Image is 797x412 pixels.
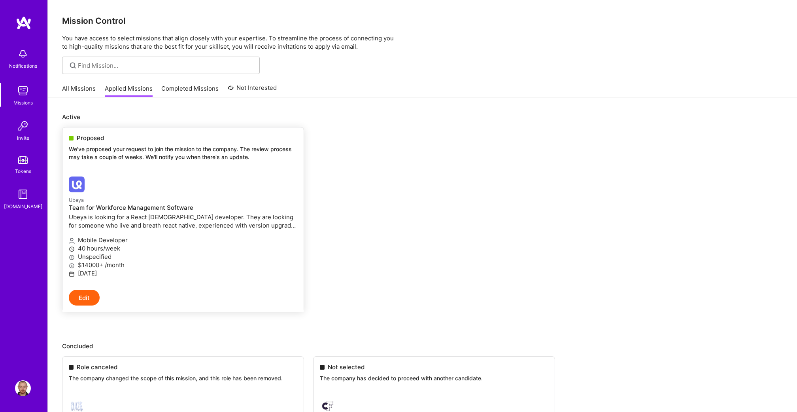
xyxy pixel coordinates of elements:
p: Unspecified [69,253,297,261]
img: bell [15,46,31,62]
a: User Avatar [13,380,33,396]
p: $14000+ /month [69,261,297,269]
img: tokens [18,156,28,164]
img: teamwork [15,83,31,99]
p: Concluded [62,342,783,350]
a: Ubeya company logoUbeyaTeam for Workforce Management SoftwareUbeya is looking for a React [DEMOGR... [62,170,304,290]
div: Invite [17,134,29,142]
i: icon Calendar [69,271,75,277]
img: Invite [15,118,31,134]
input: Find Mission... [78,61,254,70]
h3: Mission Control [62,16,783,26]
img: User Avatar [15,380,31,396]
i: icon MoneyGray [69,263,75,269]
div: Missions [13,99,33,107]
p: You have access to select missions that align closely with your expertise. To streamline the proc... [62,34,783,51]
p: 40 hours/week [69,244,297,253]
i: icon Clock [69,246,75,252]
i: icon Applicant [69,238,75,244]
small: Ubeya [69,197,84,203]
a: All Missions [62,84,96,97]
button: Edit [69,290,100,306]
img: guide book [15,186,31,202]
div: Notifications [9,62,37,70]
a: Applied Missions [105,84,153,97]
p: Active [62,113,783,121]
span: Proposed [77,134,104,142]
h4: Team for Workforce Management Software [69,204,297,211]
img: Ubeya company logo [69,177,85,192]
div: [DOMAIN_NAME] [4,202,42,211]
i: icon SearchGrey [68,61,77,70]
p: We've proposed your request to join the mission to the company. The review process may take a cou... [69,145,297,161]
a: Not Interested [228,83,277,97]
div: Tokens [15,167,31,175]
p: Mobile Developer [69,236,297,244]
a: Completed Missions [161,84,219,97]
p: Ubeya is looking for a React [DEMOGRAPHIC_DATA] developer. They are looking for someone who live ... [69,213,297,230]
i: icon MoneyGray [69,254,75,260]
img: logo [16,16,32,30]
p: [DATE] [69,269,297,277]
